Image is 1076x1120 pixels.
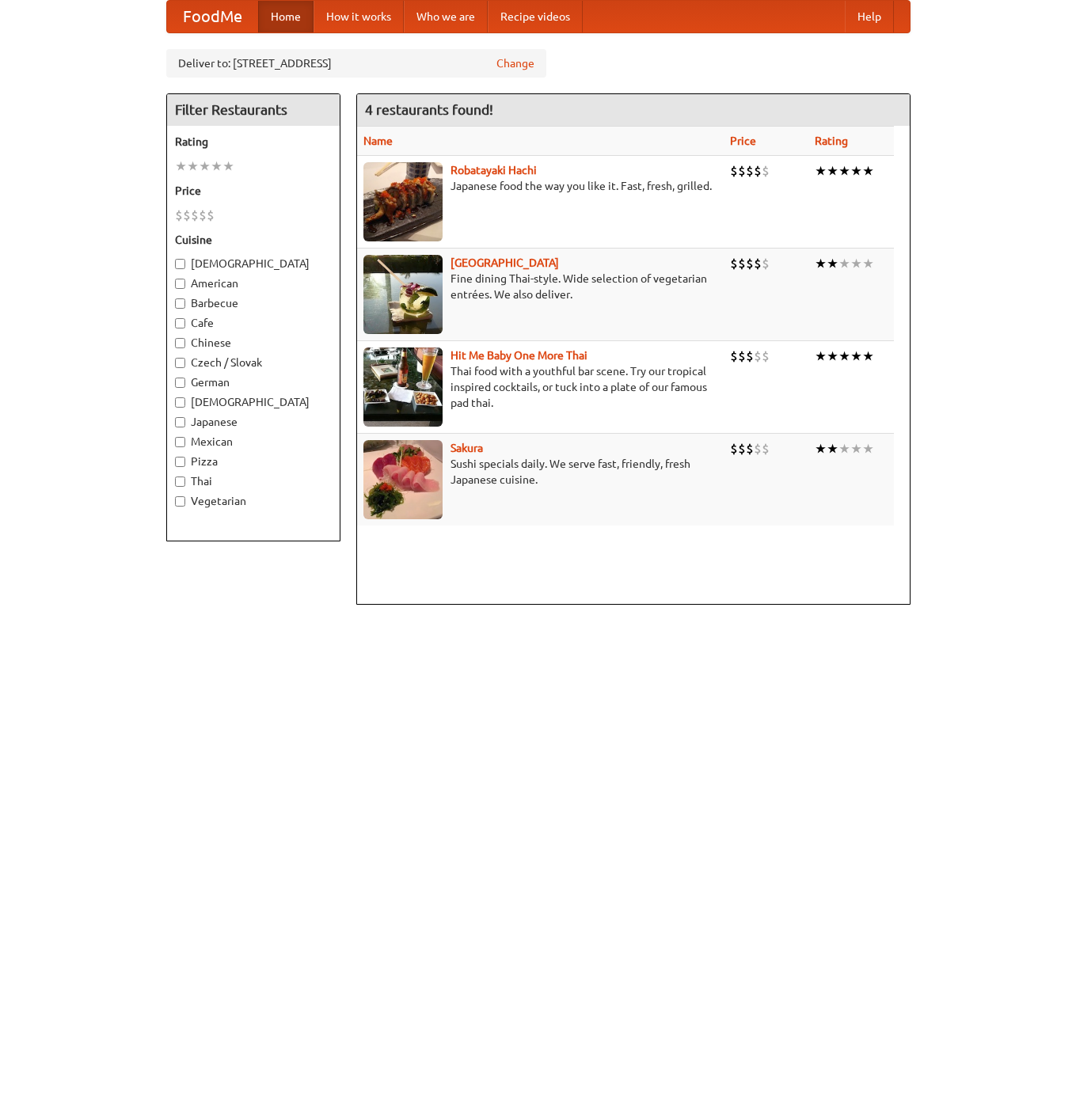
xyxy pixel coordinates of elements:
[815,135,848,147] a: Rating
[738,347,746,365] li: $
[175,414,332,430] label: Japanese
[175,232,332,248] h5: Cuisine
[175,437,185,447] input: Mexican
[762,347,770,365] li: $
[175,374,332,390] label: German
[207,207,215,224] li: $
[363,255,443,334] img: satay.jpg
[827,162,838,180] li: ★
[746,255,754,272] li: $
[363,162,443,241] img: robatayaki.jpg
[762,255,770,272] li: $
[183,207,191,224] li: $
[838,255,850,272] li: ★
[754,162,762,180] li: $
[862,255,874,272] li: ★
[862,440,874,457] li: ★
[730,347,738,365] li: $
[762,162,770,180] li: $
[258,1,314,32] a: Home
[815,347,827,365] li: ★
[815,255,827,272] li: ★
[404,1,488,32] a: Who we are
[167,1,258,32] a: FoodMe
[175,259,185,269] input: [DEMOGRAPHIC_DATA]
[175,275,332,291] label: American
[862,347,874,365] li: ★
[496,55,534,71] a: Change
[175,473,332,489] label: Thai
[730,162,738,180] li: $
[187,158,199,175] li: ★
[838,440,850,457] li: ★
[730,135,756,147] a: Price
[746,347,754,365] li: $
[175,454,332,469] label: Pizza
[175,434,332,450] label: Mexican
[199,158,211,175] li: ★
[451,349,587,362] a: Hit Me Baby One More Thai
[175,158,187,175] li: ★
[488,1,583,32] a: Recipe videos
[175,318,185,328] input: Cafe
[363,440,443,519] img: sakura.jpg
[827,347,838,365] li: ★
[199,207,207,224] li: $
[838,347,850,365] li: ★
[167,94,340,126] h4: Filter Restaurants
[451,256,559,269] a: [GEOGRAPHIC_DATA]
[175,417,185,427] input: Japanese
[175,493,332,509] label: Vegetarian
[738,255,746,272] li: $
[746,440,754,457] li: $
[175,358,185,368] input: Czech / Slovak
[175,298,185,309] input: Barbecue
[175,335,332,351] label: Chinese
[754,347,762,365] li: $
[815,440,827,457] li: ★
[314,1,404,32] a: How it works
[175,338,185,348] input: Chinese
[175,496,185,507] input: Vegetarian
[175,279,185,289] input: American
[175,315,332,331] label: Cafe
[754,255,762,272] li: $
[850,347,862,365] li: ★
[363,456,718,488] p: Sushi specials daily. We serve fast, friendly, fresh Japanese cuisine.
[365,102,493,117] ng-pluralize: 4 restaurants found!
[451,164,537,177] a: Robatayaki Hachi
[175,457,185,467] input: Pizza
[845,1,894,32] a: Help
[175,256,332,271] label: [DEMOGRAPHIC_DATA]
[815,162,827,180] li: ★
[730,255,738,272] li: $
[827,440,838,457] li: ★
[191,207,199,224] li: $
[738,440,746,457] li: $
[211,158,222,175] li: ★
[363,363,718,411] p: Thai food with a youthful bar scene. Try our tropical inspired cocktails, or tuck into a plate of...
[862,162,874,180] li: ★
[222,158,234,175] li: ★
[738,162,746,180] li: $
[730,440,738,457] li: $
[175,183,332,199] h5: Price
[850,162,862,180] li: ★
[451,442,483,454] a: Sakura
[175,394,332,410] label: [DEMOGRAPHIC_DATA]
[175,207,183,224] li: $
[175,295,332,311] label: Barbecue
[175,134,332,150] h5: Rating
[746,162,754,180] li: $
[827,255,838,272] li: ★
[175,397,185,408] input: [DEMOGRAPHIC_DATA]
[363,347,443,427] img: babythai.jpg
[754,440,762,457] li: $
[850,440,862,457] li: ★
[363,271,718,302] p: Fine dining Thai-style. Wide selection of vegetarian entrées. We also deliver.
[175,476,185,487] input: Thai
